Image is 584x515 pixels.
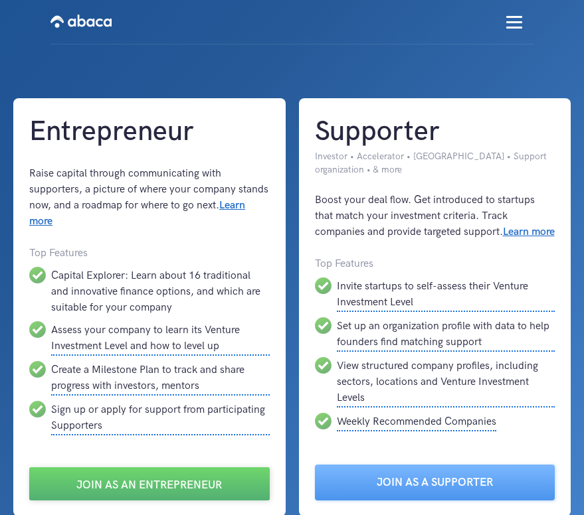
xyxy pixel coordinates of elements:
[29,114,270,150] h1: Entrepreneur
[315,114,555,150] h1: Supporter
[337,317,555,352] div: Set up an organization profile with data to help founders find matching support
[315,465,555,500] a: Join as a Supporter
[51,321,270,356] div: Assess your company to learn its Venture Investment Level and how to level up
[315,192,555,240] div: Boost your deal flow. Get introduced to startups that match your investment criteria. Track compa...
[50,11,112,32] img: Abaca logo
[494,3,534,40] div: menu
[315,150,555,177] div: Investor • Accelerator • [GEOGRAPHIC_DATA] • Support organization • & more
[51,361,270,396] div: Create a Milestone Plan to track and share progress with investors, mentors
[51,401,270,435] div: Sign up or apply for support from participating Supporters
[29,246,270,261] div: Top Features
[337,357,555,407] div: View structured company profiles, including sectors, locations and Venture Investment Levels
[51,267,270,316] div: Capital Explorer: Learn about 16 traditional and innovative finance options, and which are suitab...
[29,166,270,230] div: Raise capital through communicating with supporters, a picture of where your company stands now, ...
[29,467,270,500] a: Join as an Entrepreneur
[503,226,555,238] a: Learn more
[315,256,555,272] div: Top Features
[337,277,555,312] div: Invite startups to self-assess their Venture Investment Level
[337,413,496,431] div: Weekly Recommended Companies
